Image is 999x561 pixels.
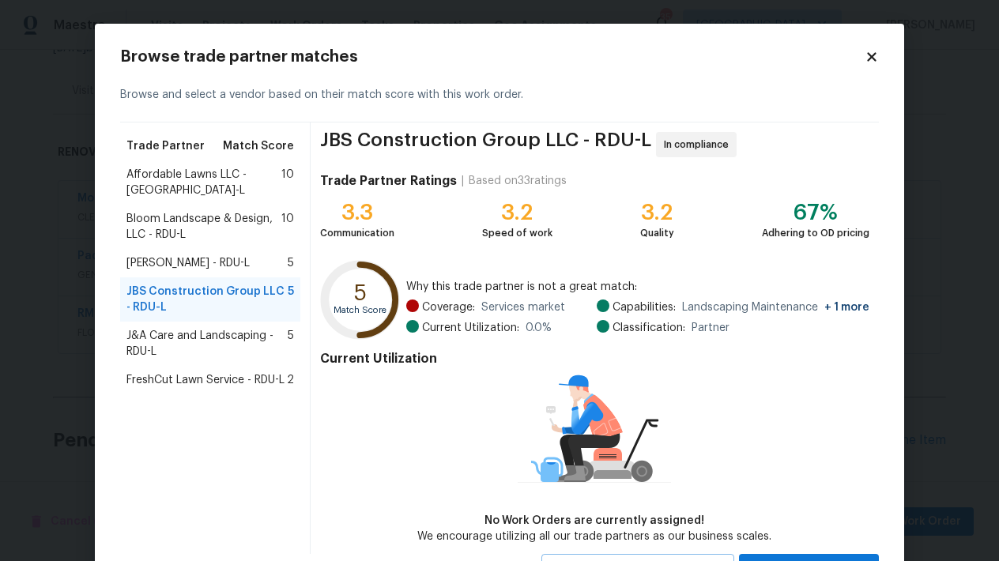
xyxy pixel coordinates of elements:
[682,299,869,315] span: Landscaping Maintenance
[664,137,735,152] span: In compliance
[320,351,869,367] h4: Current Utilization
[320,132,651,157] span: JBS Construction Group LLC - RDU-L
[126,284,288,315] span: JBS Construction Group LLC - RDU-L
[120,49,865,65] h2: Browse trade partner matches
[482,225,552,241] div: Speed of work
[281,167,294,198] span: 10
[457,173,469,189] div: |
[406,279,869,295] span: Why this trade partner is not a great match:
[481,299,565,315] span: Services market
[640,205,674,220] div: 3.2
[120,68,879,122] div: Browse and select a vendor based on their match score with this work order.
[417,513,771,529] div: No Work Orders are currently assigned!
[126,372,285,388] span: FreshCut Lawn Service - RDU-L
[320,225,394,241] div: Communication
[692,320,729,336] span: Partner
[613,299,676,315] span: Capabilities:
[320,173,457,189] h4: Trade Partner Ratings
[288,328,294,360] span: 5
[417,529,771,544] div: We encourage utilizing all our trade partners as our business scales.
[824,302,869,313] span: + 1 more
[762,205,869,220] div: 67%
[526,320,552,336] span: 0.0 %
[126,328,288,360] span: J&A Care and Landscaping - RDU-L
[223,138,294,154] span: Match Score
[613,320,685,336] span: Classification:
[422,299,475,315] span: Coverage:
[320,205,394,220] div: 3.3
[422,320,519,336] span: Current Utilization:
[482,205,552,220] div: 3.2
[126,138,205,154] span: Trade Partner
[288,284,294,315] span: 5
[354,282,367,304] text: 5
[287,372,294,388] span: 2
[126,255,250,271] span: [PERSON_NAME] - RDU-L
[640,225,674,241] div: Quality
[288,255,294,271] span: 5
[281,211,294,243] span: 10
[469,173,567,189] div: Based on 33 ratings
[126,167,281,198] span: Affordable Lawns LLC - [GEOGRAPHIC_DATA]-L
[334,306,386,314] text: Match Score
[762,225,869,241] div: Adhering to OD pricing
[126,211,281,243] span: Bloom Landscape & Design, LLC - RDU-L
